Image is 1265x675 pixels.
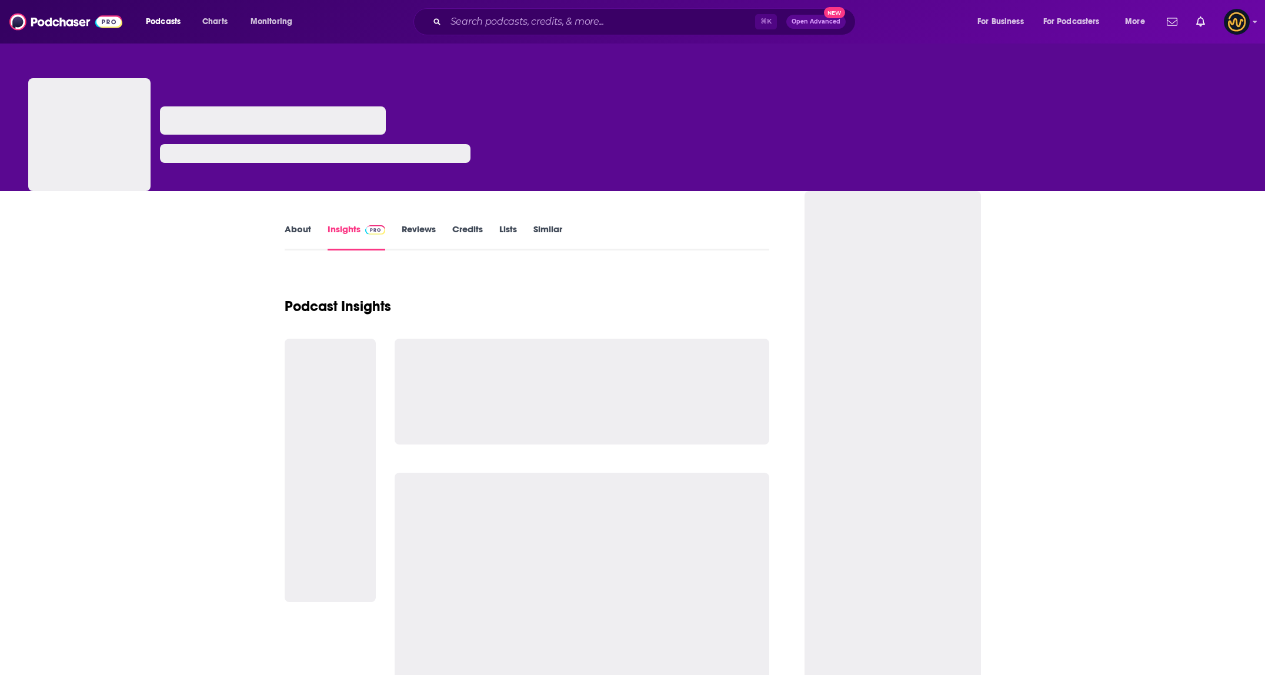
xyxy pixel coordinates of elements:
a: Show notifications dropdown [1162,12,1182,32]
span: New [824,7,845,18]
a: Credits [452,223,483,250]
a: Similar [533,223,562,250]
button: open menu [1036,12,1117,31]
button: open menu [242,12,308,31]
button: open menu [969,12,1039,31]
button: open menu [138,12,196,31]
a: Show notifications dropdown [1191,12,1210,32]
a: InsightsPodchaser Pro [328,223,386,250]
a: Charts [195,12,235,31]
button: Open AdvancedNew [786,15,846,29]
span: ⌘ K [755,14,777,29]
span: Charts [202,14,228,30]
h1: Podcast Insights [285,298,391,315]
img: User Profile [1224,9,1250,35]
input: Search podcasts, credits, & more... [446,12,755,31]
a: Lists [499,223,517,250]
img: Podchaser Pro [365,225,386,235]
span: Monitoring [251,14,292,30]
button: open menu [1117,12,1160,31]
span: Logged in as LowerStreet [1224,9,1250,35]
a: About [285,223,311,250]
button: Show profile menu [1224,9,1250,35]
span: Podcasts [146,14,181,30]
span: For Business [977,14,1024,30]
span: More [1125,14,1145,30]
img: Podchaser - Follow, Share and Rate Podcasts [9,11,122,33]
span: For Podcasters [1043,14,1100,30]
span: Open Advanced [792,19,840,25]
div: Search podcasts, credits, & more... [425,8,867,35]
a: Reviews [402,223,436,250]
